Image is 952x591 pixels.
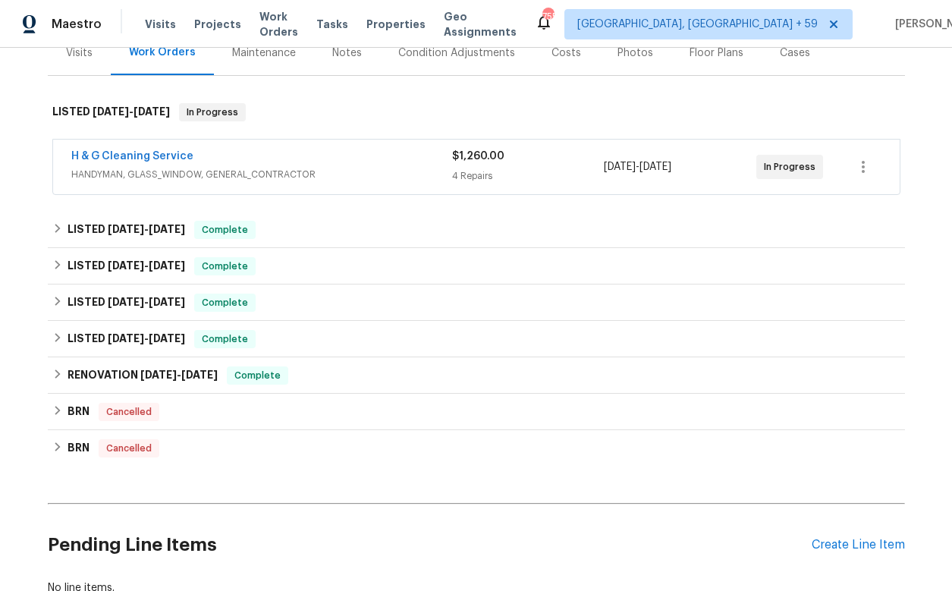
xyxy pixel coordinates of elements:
span: [DATE] [108,333,144,344]
h6: LISTED [68,257,185,275]
span: Complete [196,332,254,347]
span: [GEOGRAPHIC_DATA], [GEOGRAPHIC_DATA] + 59 [577,17,818,32]
h6: RENOVATION [68,366,218,385]
div: LISTED [DATE]-[DATE]Complete [48,284,905,321]
div: LISTED [DATE]-[DATE]Complete [48,248,905,284]
span: - [108,224,185,234]
div: LISTED [DATE]-[DATE]In Progress [48,88,905,137]
span: - [108,333,185,344]
span: Complete [196,222,254,237]
h6: LISTED [52,103,170,121]
span: [DATE] [108,260,144,271]
span: Tasks [316,19,348,30]
span: - [140,369,218,380]
span: Cancelled [100,404,158,420]
h6: LISTED [68,294,185,312]
span: Complete [196,295,254,310]
div: Maintenance [232,46,296,61]
div: BRN Cancelled [48,430,905,467]
div: Condition Adjustments [398,46,515,61]
span: [DATE] [149,260,185,271]
span: [DATE] [108,297,144,307]
span: Properties [366,17,426,32]
div: Notes [332,46,362,61]
div: LISTED [DATE]-[DATE]Complete [48,321,905,357]
span: Geo Assignments [444,9,517,39]
span: In Progress [764,159,822,174]
h6: BRN [68,403,90,421]
span: Cancelled [100,441,158,456]
div: Floor Plans [690,46,743,61]
span: - [108,260,185,271]
div: 755 [542,9,553,24]
div: Costs [551,46,581,61]
span: [DATE] [140,369,177,380]
h6: LISTED [68,330,185,348]
span: [DATE] [108,224,144,234]
span: - [604,159,671,174]
div: Visits [66,46,93,61]
span: Complete [228,368,287,383]
span: HANDYMAN, GLASS_WINDOW, GENERAL_CONTRACTOR [71,167,452,182]
span: Visits [145,17,176,32]
span: [DATE] [639,162,671,172]
span: Complete [196,259,254,274]
div: BRN Cancelled [48,394,905,430]
span: [DATE] [134,106,170,117]
span: [DATE] [149,333,185,344]
div: Cases [780,46,810,61]
h6: BRN [68,439,90,457]
span: [DATE] [93,106,129,117]
h2: Pending Line Items [48,510,812,580]
span: In Progress [181,105,244,120]
div: Work Orders [129,45,196,60]
div: Photos [617,46,653,61]
span: Work Orders [259,9,298,39]
div: Create Line Item [812,538,905,552]
span: [DATE] [149,297,185,307]
span: - [108,297,185,307]
span: Maestro [52,17,102,32]
span: - [93,106,170,117]
span: [DATE] [604,162,636,172]
a: H & G Cleaning Service [71,151,193,162]
div: RENOVATION [DATE]-[DATE]Complete [48,357,905,394]
div: 4 Repairs [452,168,605,184]
span: Projects [194,17,241,32]
span: [DATE] [149,224,185,234]
h6: LISTED [68,221,185,239]
div: LISTED [DATE]-[DATE]Complete [48,212,905,248]
span: $1,260.00 [452,151,504,162]
span: [DATE] [181,369,218,380]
